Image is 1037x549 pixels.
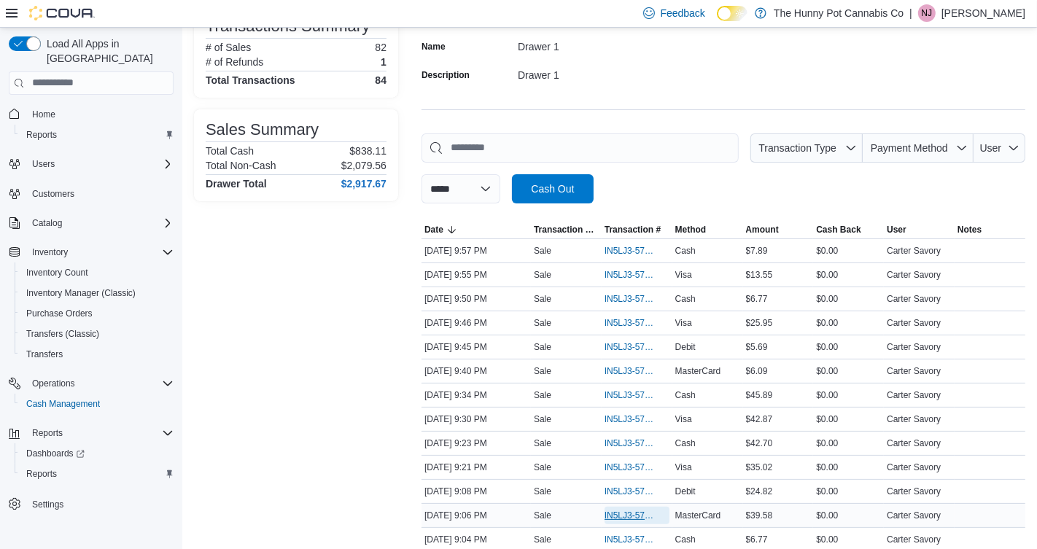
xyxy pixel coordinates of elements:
[675,269,692,281] span: Visa
[15,394,179,414] button: Cash Management
[422,483,531,500] div: [DATE] 9:08 PM
[3,373,179,394] button: Operations
[26,424,69,442] button: Reports
[813,459,884,476] div: $0.00
[20,126,174,144] span: Reports
[605,531,669,548] button: IN5LJ3-5759263
[534,486,551,497] p: Sale
[605,462,655,473] span: IN5LJ3-5759418
[816,224,861,235] span: Cash Back
[887,437,941,449] span: Carter Savory
[512,174,594,203] button: Cash Out
[206,56,263,68] h6: # of Refunds
[32,188,74,200] span: Customers
[887,341,941,353] span: Carter Savory
[20,346,174,363] span: Transfers
[813,242,884,260] div: $0.00
[424,224,443,235] span: Date
[349,145,387,157] p: $838.11
[26,155,174,173] span: Users
[675,317,692,329] span: Visa
[661,6,705,20] span: Feedback
[605,245,655,257] span: IN5LJ3-5759716
[746,317,773,329] span: $25.95
[717,6,747,21] input: Dark Mode
[20,305,98,322] a: Purchase Orders
[863,133,974,163] button: Payment Method
[746,534,768,545] span: $6.77
[422,133,739,163] input: This is a search bar. As you type, the results lower in the page will automatically filter.
[887,413,941,425] span: Carter Savory
[887,389,941,401] span: Carter Savory
[3,183,179,204] button: Customers
[20,445,90,462] a: Dashboards
[32,246,68,258] span: Inventory
[813,362,884,380] div: $0.00
[746,293,768,305] span: $6.77
[20,465,63,483] a: Reports
[375,42,387,53] p: 82
[422,338,531,356] div: [DATE] 9:45 PM
[746,462,773,473] span: $35.02
[422,242,531,260] div: [DATE] 9:57 PM
[20,284,141,302] a: Inventory Manager (Classic)
[746,224,779,235] span: Amount
[887,365,941,377] span: Carter Savory
[15,443,179,464] a: Dashboards
[534,462,551,473] p: Sale
[26,184,174,203] span: Customers
[534,269,551,281] p: Sale
[375,74,387,86] h4: 84
[206,145,254,157] h6: Total Cash
[605,314,669,332] button: IN5LJ3-5759640
[534,534,551,545] p: Sale
[746,245,768,257] span: $7.89
[26,129,57,141] span: Reports
[206,178,267,190] h4: Drawer Total
[422,410,531,428] div: [DATE] 9:30 PM
[958,224,982,235] span: Notes
[887,510,941,521] span: Carter Savory
[534,510,551,521] p: Sale
[605,269,655,281] span: IN5LJ3-5759700
[422,459,531,476] div: [DATE] 9:21 PM
[20,445,174,462] span: Dashboards
[422,507,531,524] div: [DATE] 9:06 PM
[774,4,904,22] p: The Hunny Pot Cannabis Co
[922,4,933,22] span: NJ
[26,328,99,340] span: Transfers (Classic)
[26,155,61,173] button: Users
[422,314,531,332] div: [DATE] 9:46 PM
[20,346,69,363] a: Transfers
[422,266,531,284] div: [DATE] 9:55 PM
[605,413,655,425] span: IN5LJ3-5759501
[871,142,948,154] span: Payment Method
[675,245,696,257] span: Cash
[534,293,551,305] p: Sale
[887,534,941,545] span: Carter Savory
[746,486,773,497] span: $24.82
[605,290,669,308] button: IN5LJ3-5759670
[422,386,531,404] div: [DATE] 9:34 PM
[746,437,773,449] span: $42.70
[26,468,57,480] span: Reports
[955,221,1025,238] button: Notes
[813,266,884,284] div: $0.00
[20,395,106,413] a: Cash Management
[746,269,773,281] span: $13.55
[422,221,531,238] button: Date
[675,462,692,473] span: Visa
[20,264,174,281] span: Inventory Count
[32,499,63,510] span: Settings
[675,293,696,305] span: Cash
[743,221,814,238] button: Amount
[672,221,743,238] button: Method
[534,365,551,377] p: Sale
[15,125,179,145] button: Reports
[813,386,884,404] div: $0.00
[675,413,692,425] span: Visa
[980,142,1002,154] span: User
[32,427,63,439] span: Reports
[813,314,884,332] div: $0.00
[675,224,707,235] span: Method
